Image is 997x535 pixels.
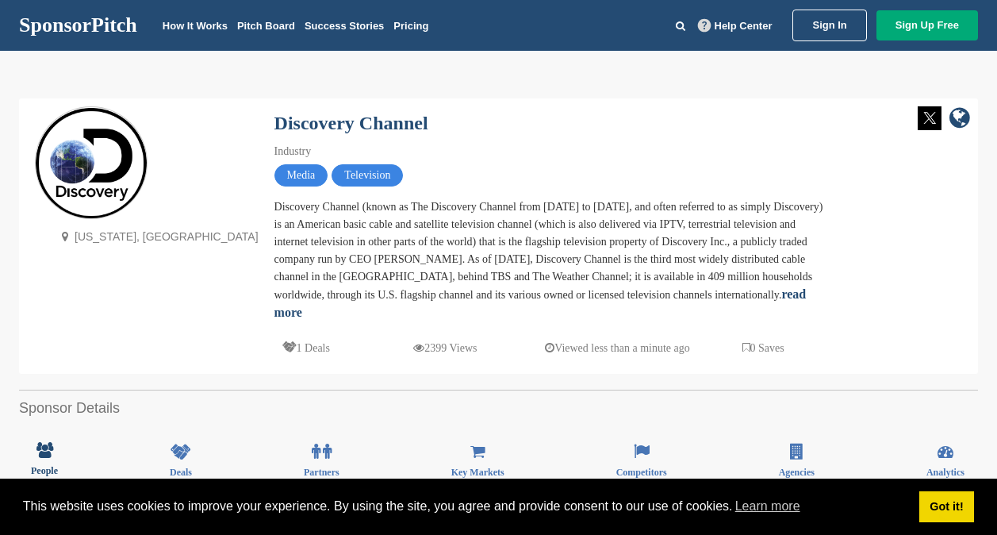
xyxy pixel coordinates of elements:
a: SponsorPitch [19,15,137,36]
iframe: Button to launch messaging window [934,471,984,522]
a: Sign Up Free [876,10,978,40]
img: Twitter white [918,106,941,130]
span: This website uses cookies to improve your experience. By using the site, you agree and provide co... [23,495,907,518]
p: [US_STATE], [GEOGRAPHIC_DATA] [55,227,259,247]
a: Pricing [393,20,428,32]
a: company link [949,106,970,133]
span: Analytics [926,468,964,477]
p: 0 Saves [742,338,784,358]
a: Sign In [792,10,866,41]
span: Partners [304,468,339,477]
h2: Sponsor Details [19,398,978,419]
a: Success Stories [305,20,384,32]
span: Competitors [616,468,667,477]
a: Help Center [695,17,776,35]
span: Television [332,164,403,187]
span: People [31,466,58,475]
span: Media [274,164,328,187]
img: Sponsorpitch & Discovery Channel [36,108,147,219]
div: Industry [274,143,830,160]
a: Pitch Board [237,20,295,32]
a: dismiss cookie message [919,491,974,523]
a: learn more about cookies [733,495,803,518]
div: Discovery Channel (known as The Discovery Channel from [DATE] to [DATE], and often referred to as... [274,198,830,322]
a: How It Works [163,20,228,32]
span: Agencies [779,468,815,477]
p: 2399 Views [413,338,477,358]
p: 1 Deals [282,338,330,358]
span: Deals [170,468,192,477]
span: Key Markets [451,468,504,477]
a: Discovery Channel [274,113,428,133]
p: Viewed less than a minute ago [545,338,690,358]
